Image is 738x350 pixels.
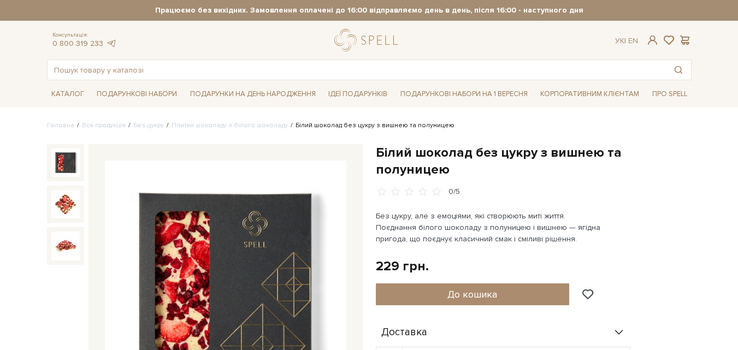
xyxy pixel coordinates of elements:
[92,86,181,103] a: Подарункові набори
[615,36,638,46] div: Ук
[666,60,691,80] button: Пошук товару у каталозі
[376,223,603,244] span: Поєднання білого шоколаду з полуницею і вишнею — ягідна пригода, що поєднує класичний смак і сміл...
[448,187,460,197] div: 0/5
[47,86,88,103] a: Каталог
[447,288,497,300] span: До кошика
[396,85,532,103] a: Подарункові набори на 1 Вересня
[172,121,288,129] a: Плитки шоколаду з білого шоколаду
[376,283,570,305] button: До кошика
[47,5,692,15] strong: Працюємо без вихідних. Замовлення оплачені до 16:00 відправляємо день в день, після 16:00 - насту...
[324,86,392,103] a: Ідеї подарунків
[376,144,692,178] h1: Білий шоколад без цукру з вишнею та полуницею
[51,232,80,260] img: Білий шоколад без цукру з вишнею та полуницею
[51,190,80,218] img: Білий шоколад без цукру з вишнею та полуницею
[52,39,103,48] a: 0 800 319 233
[334,29,403,51] a: logo
[624,36,626,45] span: |
[133,121,164,129] a: Без цукру
[47,121,74,129] a: Головна
[51,149,80,177] img: Білий шоколад без цукру з вишнею та полуницею
[106,39,117,48] a: telegram
[376,258,429,275] div: 229 грн.
[52,32,117,39] span: Консультація:
[376,211,565,221] span: Без цукру, але з емоціями, які створюють миті життя.
[82,121,126,129] a: Вся продукція
[288,121,454,130] li: Білий шоколад без цукру з вишнею та полуницею
[381,328,427,337] span: Доставка
[648,86,692,103] a: Про Spell
[186,86,320,103] a: Подарунки на День народження
[628,36,638,45] a: En
[536,85,643,103] a: Корпоративним клієнтам
[48,60,666,80] input: Пошук товару у каталозі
